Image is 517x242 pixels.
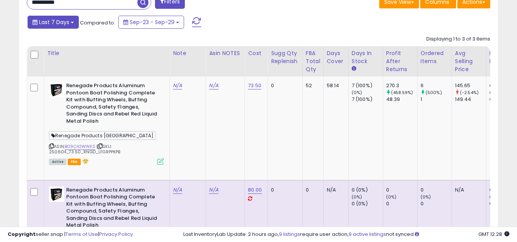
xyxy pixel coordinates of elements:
[421,200,452,207] div: 0
[352,82,383,89] div: 7 (100%)
[209,82,218,89] a: N/A
[306,82,318,89] div: 52
[49,131,156,140] span: Renegade Products [GEOGRAPHIC_DATA]
[49,82,64,97] img: 51dMnk4AAML._SL40_.jpg
[248,49,264,57] div: Cost
[391,89,413,96] small: (458.59%)
[386,49,414,73] div: Profit After Returns
[421,82,452,89] div: 6
[49,143,121,155] span: | SKU: 250604_73.50_RNGD_LFGRPPKPB
[66,82,159,127] b: Renegade Products Aluminum Pontoon Boat Polishing Complete Kit with Buffing Wheels, Buffing Compo...
[271,49,299,65] div: Sugg Qty Replenish
[80,19,115,26] span: Compared to:
[349,231,386,238] a: 9 active listings
[352,49,380,65] div: Days In Stock
[386,82,417,89] div: 270.3
[173,186,182,194] a: N/A
[49,159,67,165] span: All listings currently available for purchase on Amazon
[352,187,383,193] div: 0 (0%)
[66,187,159,231] b: Renegade Products Aluminum Pontoon Boat Polishing Complete Kit with Buffing Wheels, Buffing Compo...
[49,187,64,202] img: 51dMnk4AAML._SL40_.jpg
[28,16,79,29] button: Last 7 Days
[209,49,241,57] div: Asin NOTES
[65,143,95,150] a: B09C42WWKS
[352,65,356,72] small: Days In Stock.
[489,89,500,96] small: (0%)
[173,82,182,89] a: N/A
[460,89,479,96] small: (-2.54%)
[183,231,509,238] div: Last InventoryLab Update: 2 hours ago, require user action, not synced.
[268,46,303,76] th: Please note that this number is a calculation based on your required days of coverage and your ve...
[327,82,342,89] div: 58.14
[352,194,362,200] small: (0%)
[248,186,262,194] a: 80.00
[327,187,342,193] div: N/A
[386,187,417,193] div: 0
[39,18,69,26] span: Last 7 Days
[8,231,133,238] div: seller snap | |
[421,96,452,103] div: 1
[386,194,397,200] small: (0%)
[426,36,490,43] div: Displaying 1 to 3 of 3 items
[49,82,164,164] div: ASIN:
[279,231,300,238] a: 9 listings
[386,200,417,207] div: 0
[306,49,320,73] div: FBA Total Qty
[130,18,175,26] span: Sep-23 - Sep-29
[118,16,184,29] button: Sep-23 - Sep-29
[455,96,486,103] div: 149.44
[478,231,509,238] span: 2025-10-7 12:28 GMT
[455,82,486,89] div: 145.65
[206,46,245,76] th: CSV column name: cust_attr_1_ Asin NOTES
[271,187,297,193] div: 0
[248,82,261,89] a: 73.50
[327,49,345,65] div: Days Cover
[209,186,218,194] a: N/A
[421,49,449,65] div: Ordered Items
[421,187,452,193] div: 0
[68,159,81,165] span: FBA
[489,194,500,200] small: (0%)
[455,187,480,193] div: N/A
[386,96,417,103] div: 48.39
[271,82,297,89] div: 0
[352,96,383,103] div: 7 (100%)
[47,49,166,57] div: Title
[306,187,318,193] div: 0
[65,231,98,238] a: Terms of Use
[99,231,133,238] a: Privacy Policy
[173,49,202,57] div: Note
[352,89,362,96] small: (0%)
[8,231,36,238] strong: Copyright
[81,158,89,164] i: hazardous material
[421,194,431,200] small: (0%)
[426,89,442,96] small: (500%)
[455,49,483,73] div: Avg Selling Price
[352,200,383,207] div: 0 (0%)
